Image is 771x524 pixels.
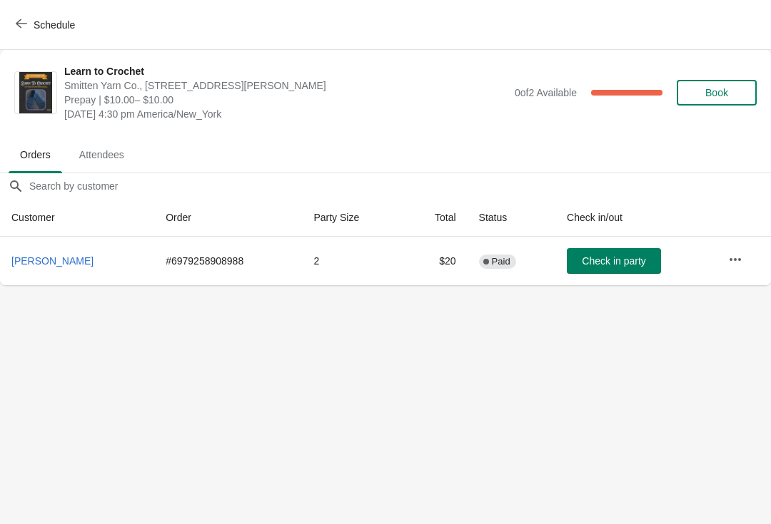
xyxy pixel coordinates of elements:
[64,78,508,93] span: Smitten Yarn Co., [STREET_ADDRESS][PERSON_NAME]
[515,87,577,98] span: 0 of 2 Available
[64,93,508,107] span: Prepay | $10.00– $10.00
[64,107,508,121] span: [DATE] 4:30 pm America/New_York
[492,256,510,267] span: Paid
[9,142,62,168] span: Orders
[64,64,508,78] span: Learn to Crochet
[403,237,467,285] td: $20
[68,142,136,168] span: Attendees
[154,237,302,285] td: # 6979258908988
[555,199,717,237] th: Check in/out
[567,248,661,274] button: Check in party
[6,248,99,274] button: [PERSON_NAME]
[403,199,467,237] th: Total
[582,255,645,267] span: Check in party
[34,19,75,31] span: Schedule
[29,173,771,199] input: Search by customer
[677,80,757,106] button: Book
[11,255,94,267] span: [PERSON_NAME]
[302,199,403,237] th: Party Size
[7,12,86,38] button: Schedule
[302,237,403,285] td: 2
[468,199,555,237] th: Status
[705,87,728,98] span: Book
[154,199,302,237] th: Order
[19,72,52,113] img: Learn to Crochet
